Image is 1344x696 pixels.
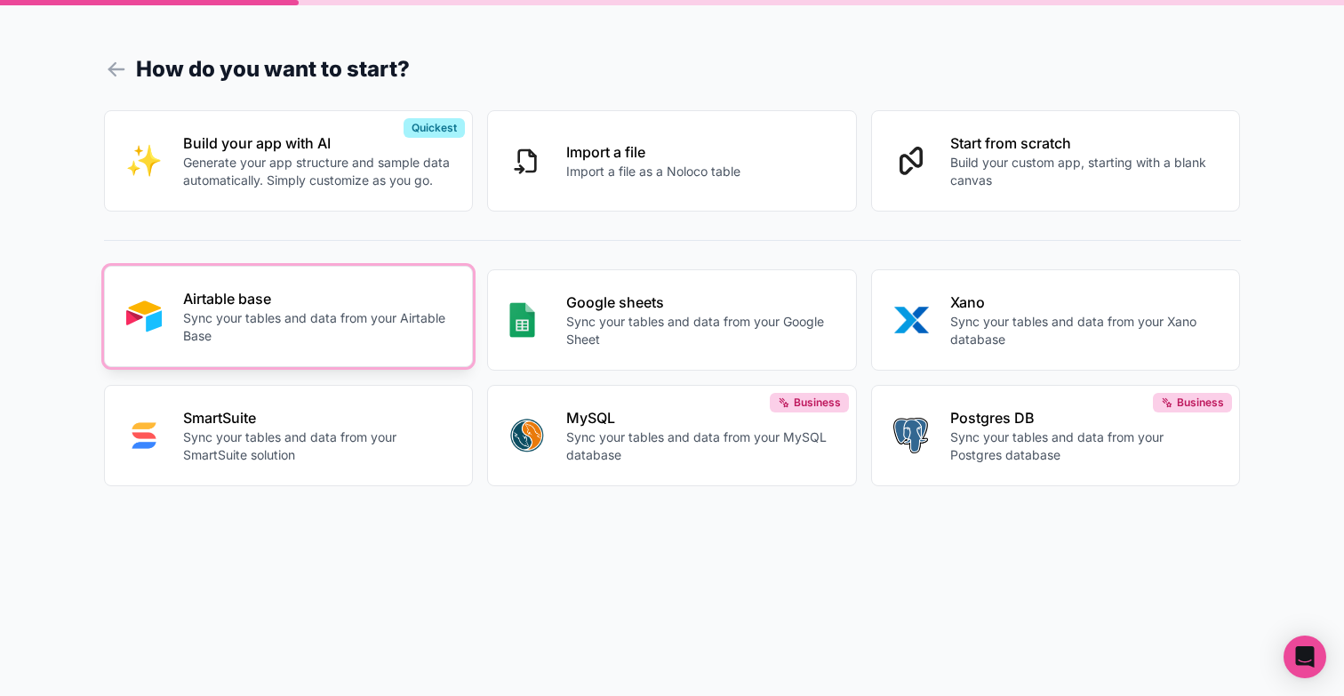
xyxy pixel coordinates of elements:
p: Import a file [566,141,740,163]
p: Import a file as a Noloco table [566,163,740,180]
span: Business [794,396,841,410]
p: Start from scratch [950,132,1219,154]
img: POSTGRES [893,418,928,453]
button: POSTGRESPostgres DBSync your tables and data from your Postgres databaseBusiness [871,385,1241,486]
img: INTERNAL_WITH_AI [126,143,162,179]
img: SMART_SUITE [126,418,162,453]
div: Open Intercom Messenger [1284,636,1326,678]
p: SmartSuite [183,407,452,428]
button: MYSQLMySQLSync your tables and data from your MySQL databaseBusiness [487,385,857,486]
p: MySQL [566,407,835,428]
img: XANO [893,302,929,338]
p: Build your custom app, starting with a blank canvas [950,154,1219,189]
button: Import a fileImport a file as a Noloco table [487,110,857,212]
p: Sync your tables and data from your Google Sheet [566,313,835,348]
img: AIRTABLE [126,299,162,334]
p: Generate your app structure and sample data automatically. Simply customize as you go. [183,154,452,189]
p: Sync your tables and data from your Xano database [950,313,1219,348]
button: INTERNAL_WITH_AIBuild your app with AIGenerate your app structure and sample data automatically. ... [104,110,474,212]
p: Xano [950,292,1219,313]
p: Sync your tables and data from your MySQL database [566,428,835,464]
button: XANOXanoSync your tables and data from your Xano database [871,269,1241,371]
p: Build your app with AI [183,132,452,154]
p: Postgres DB [950,407,1219,428]
img: GOOGLE_SHEETS [509,302,535,338]
p: Airtable base [183,288,452,309]
button: AIRTABLEAirtable baseSync your tables and data from your Airtable Base [104,266,474,367]
p: Sync your tables and data from your SmartSuite solution [183,428,452,464]
p: Sync your tables and data from your Postgres database [950,428,1219,464]
img: MYSQL [509,418,545,453]
button: SMART_SUITESmartSuiteSync your tables and data from your SmartSuite solution [104,385,474,486]
button: Start from scratchBuild your custom app, starting with a blank canvas [871,110,1241,212]
p: Sync your tables and data from your Airtable Base [183,309,452,345]
span: Business [1177,396,1224,410]
div: Quickest [404,118,465,138]
p: Google sheets [566,292,835,313]
button: GOOGLE_SHEETSGoogle sheetsSync your tables and data from your Google Sheet [487,269,857,371]
h1: How do you want to start? [104,53,1241,85]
